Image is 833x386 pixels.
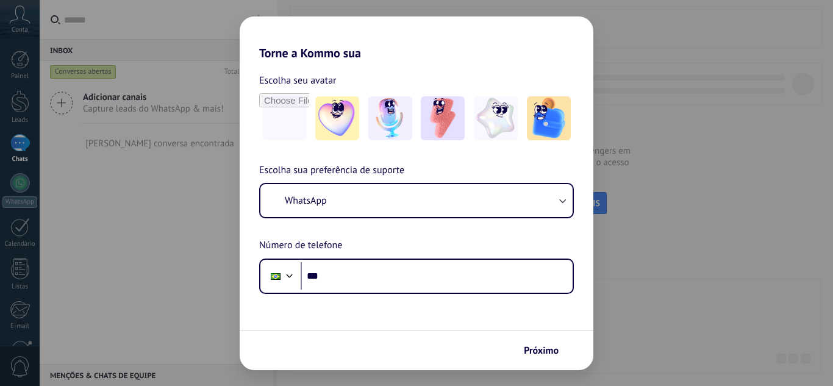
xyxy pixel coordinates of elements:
[315,96,359,140] img: -1.jpeg
[240,16,593,60] h2: Torne a Kommo sua
[527,96,571,140] img: -5.jpeg
[259,73,337,88] span: Escolha seu avatar
[260,184,573,217] button: WhatsApp
[524,346,559,355] span: Próximo
[264,263,287,289] div: Brazil: + 55
[368,96,412,140] img: -2.jpeg
[259,163,404,179] span: Escolha sua preferência de suporte
[421,96,465,140] img: -3.jpeg
[518,340,575,361] button: Próximo
[259,238,342,254] span: Número de telefone
[285,195,327,207] span: WhatsApp
[474,96,518,140] img: -4.jpeg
